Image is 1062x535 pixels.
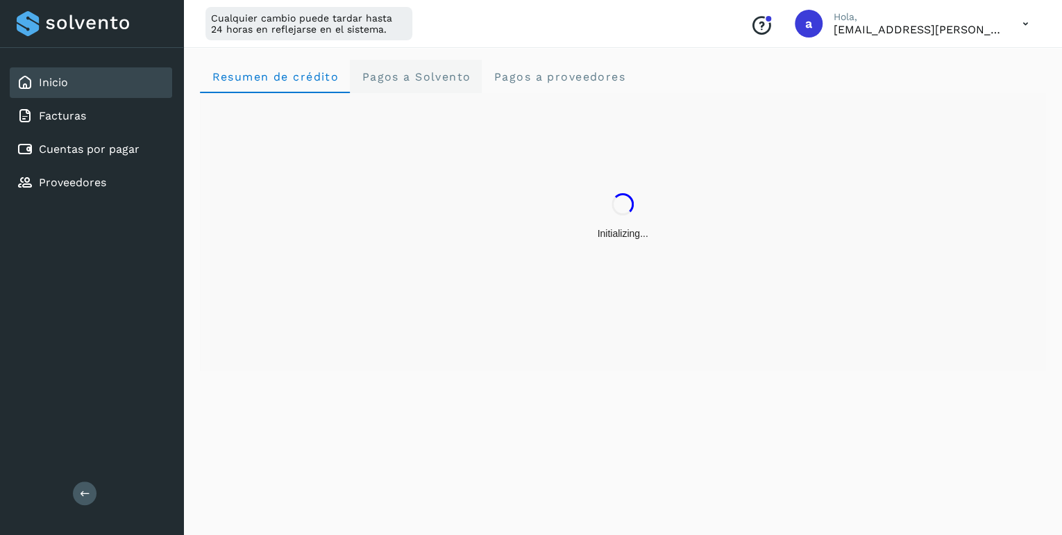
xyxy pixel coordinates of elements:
[10,134,172,165] div: Cuentas por pagar
[834,23,1000,36] p: antonio.villagomez@emqro.com.mx
[205,7,412,40] div: Cualquier cambio puede tardar hasta 24 horas en reflejarse en el sistema.
[39,109,86,122] a: Facturas
[211,70,339,83] span: Resumen de crédito
[10,67,172,98] div: Inicio
[361,70,471,83] span: Pagos a Solvento
[10,167,172,198] div: Proveedores
[834,11,1000,23] p: Hola,
[10,101,172,131] div: Facturas
[39,142,140,156] a: Cuentas por pagar
[493,70,625,83] span: Pagos a proveedores
[39,76,68,89] a: Inicio
[39,176,106,189] a: Proveedores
